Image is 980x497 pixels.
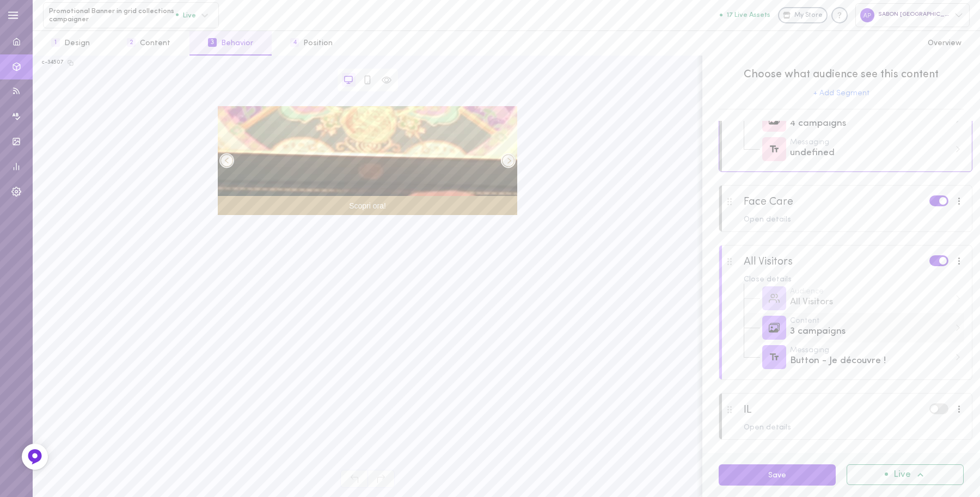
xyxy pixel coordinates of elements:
span: 4 [290,38,299,47]
div: Open details [744,216,964,224]
div: IL [744,403,751,416]
button: 4Position [272,31,351,56]
span: My Store [794,11,823,21]
button: Live [847,464,964,485]
div: Close details [744,276,964,284]
div: ILOpen details [719,393,972,440]
div: 3 campaigns [790,317,961,339]
div: 4 campaigns [790,117,950,131]
div: undefined [790,146,950,160]
a: My Store [778,7,828,23]
a: 17 Live Assets [720,11,778,19]
span: 1 [51,38,60,47]
button: 17 Live Assets [720,11,770,19]
div: Button - Je découvre ! [790,347,961,368]
span: 2 [127,38,136,47]
div: All Visitors [790,288,961,309]
button: + Add Segment [813,90,869,97]
span: Promotional Banner in grid collections campaigner [49,7,176,24]
button: 1Design [33,31,108,56]
div: All Visitors [790,296,950,309]
span: Undo [340,470,367,488]
span: Choose what audience see this content [719,67,964,82]
div: Left arrow [220,154,233,167]
button: Save [719,464,836,486]
button: 2Content [108,31,189,56]
div: Audience [790,288,950,296]
span: Live [893,470,911,480]
div: Messaging [790,347,950,354]
div: Messaging [790,139,950,146]
span: Redo [367,470,395,488]
div: undefined [790,139,961,160]
div: c-34507 [42,59,64,66]
button: 3Behavior [189,31,272,56]
div: Right arrow [502,154,514,167]
div: Button - Je découvre ! [790,354,950,368]
span: Live [176,11,196,19]
div: Open details [744,424,964,432]
span: 3 [208,38,217,47]
div: Face CareOpen details [719,185,972,232]
div: Content [790,317,950,325]
div: All VisitorsClose detailsAudienceAll VisitorsContent3 campaignsMessagingButton - Je découvre ! [719,245,972,380]
div: Knowledge center [831,7,848,23]
div: Face Care [744,195,793,208]
img: Feedback Button [27,449,43,465]
div: 3 campaigns [790,325,950,339]
div: All Visitors [744,255,793,268]
div: SABON [GEOGRAPHIC_DATA] [855,3,970,27]
button: Overview [909,31,980,56]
